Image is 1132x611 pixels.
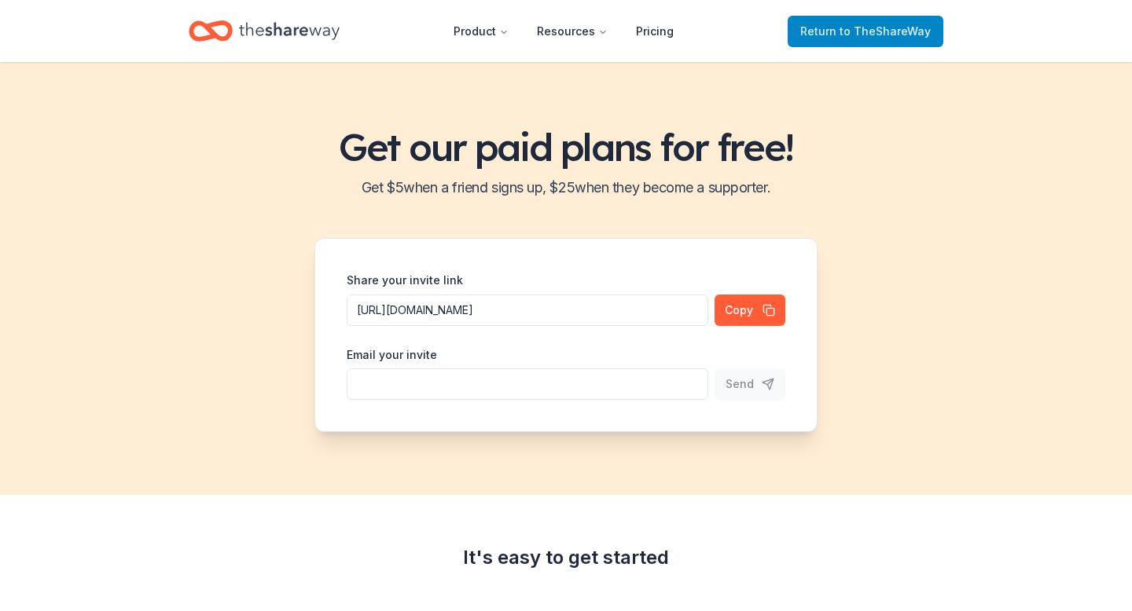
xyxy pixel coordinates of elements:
[19,175,1113,200] h2: Get $ 5 when a friend signs up, $ 25 when they become a supporter.
[347,273,463,288] label: Share your invite link
[840,24,931,38] span: to TheShareWay
[524,16,620,47] button: Resources
[623,16,686,47] a: Pricing
[189,545,943,570] div: It's easy to get started
[441,16,521,47] button: Product
[347,347,437,363] label: Email your invite
[189,13,340,49] a: Home
[19,125,1113,169] h1: Get our paid plans for free!
[715,295,785,326] button: Copy
[800,22,931,41] span: Return
[788,16,943,47] a: Returnto TheShareWay
[441,13,686,49] nav: Main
